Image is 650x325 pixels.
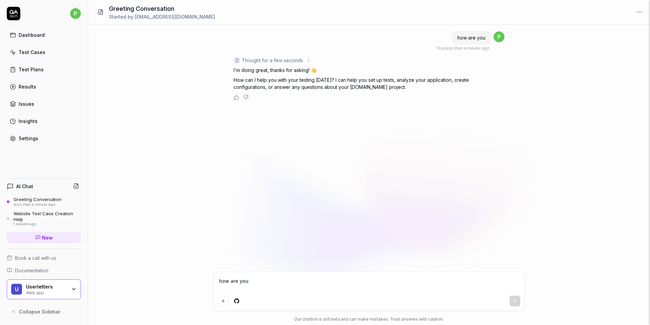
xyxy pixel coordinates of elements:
p: How can I help you with your testing [DATE]? I can help you set up tests, analyze your applicatio... [234,76,471,91]
a: Greeting Conversationless than a minute ago [7,197,81,207]
a: Documentation [7,267,81,274]
div: Issues [19,100,34,107]
div: 1 minute ago [14,222,81,227]
span: [EMAIL_ADDRESS][DOMAIN_NAME] [135,14,215,20]
div: Userletters [26,284,67,290]
button: Negative feedback [243,95,248,100]
a: New [7,232,81,243]
button: Add attachment [218,296,229,306]
a: Dashboard [7,28,81,42]
a: Test Plans [7,63,81,76]
div: Web app [26,290,67,295]
a: Issues [7,97,81,110]
a: Test Cases [7,46,81,59]
button: Positive feedback [234,95,239,100]
h4: AI Chat [16,183,33,190]
div: Settings [19,135,38,142]
span: Collapse Sidebar [19,308,61,315]
div: Our chatbot is still beta and can make mistakes. Trust answers with caution. [213,316,525,322]
div: Thought for a few seconds [242,57,303,64]
a: Settings [7,132,81,145]
span: You [436,46,444,51]
p: I'm doing great, thanks for asking! 👋 [234,67,471,74]
span: p [70,8,81,19]
span: Documentation [15,267,48,274]
div: Started by [109,13,215,20]
button: Collapse Sidebar [7,305,81,318]
div: Website Test Case Creation Help [14,211,81,222]
div: Results [19,83,36,90]
div: Test Plans [19,66,44,73]
a: Website Test Case Creation Help1 minute ago [7,211,81,226]
button: p [70,7,81,20]
div: Greeting Conversation [14,197,62,202]
button: UUserlettersWeb app [7,279,81,300]
span: how are you [457,35,485,41]
div: Insights [19,118,38,125]
div: less than a minute ago [14,202,62,207]
div: , less than a minute ago [436,45,490,51]
div: Dashboard [19,31,45,39]
span: p [494,31,504,42]
a: Book a call with us [7,254,81,261]
span: Book a call with us [15,254,56,261]
a: Insights [7,115,81,128]
span: U [11,284,22,295]
div: Test Cases [19,49,45,56]
a: Results [7,80,81,93]
h1: Greeting Conversation [109,4,215,13]
span: New [42,234,53,241]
